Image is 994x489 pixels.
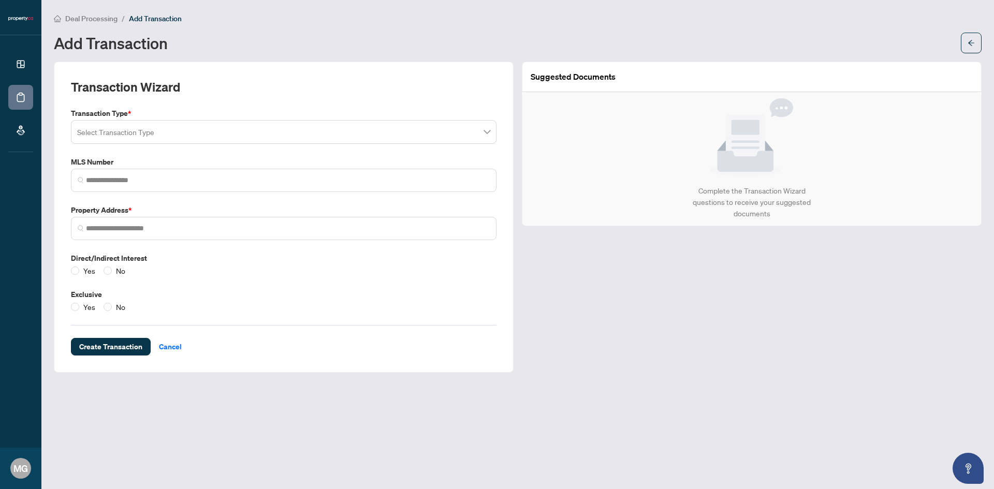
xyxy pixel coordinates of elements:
[159,338,182,355] span: Cancel
[13,461,28,476] span: MG
[79,265,99,276] span: Yes
[78,177,84,183] img: search_icon
[78,225,84,231] img: search_icon
[54,35,168,51] h1: Add Transaction
[79,338,142,355] span: Create Transaction
[129,14,182,23] span: Add Transaction
[71,79,180,95] h2: Transaction Wizard
[968,39,975,47] span: arrow-left
[122,12,125,24] li: /
[71,156,496,168] label: MLS Number
[531,70,616,83] article: Suggested Documents
[112,265,129,276] span: No
[710,98,793,177] img: Null State Icon
[8,16,33,22] img: logo
[953,453,984,484] button: Open asap
[71,204,496,216] label: Property Address
[71,289,496,300] label: Exclusive
[71,108,496,119] label: Transaction Type
[682,185,822,219] div: Complete the Transaction Wizard questions to receive your suggested documents
[79,301,99,313] span: Yes
[71,338,151,355] button: Create Transaction
[151,338,190,355] button: Cancel
[65,14,118,23] span: Deal Processing
[71,253,496,264] label: Direct/Indirect Interest
[112,301,129,313] span: No
[54,15,61,22] span: home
